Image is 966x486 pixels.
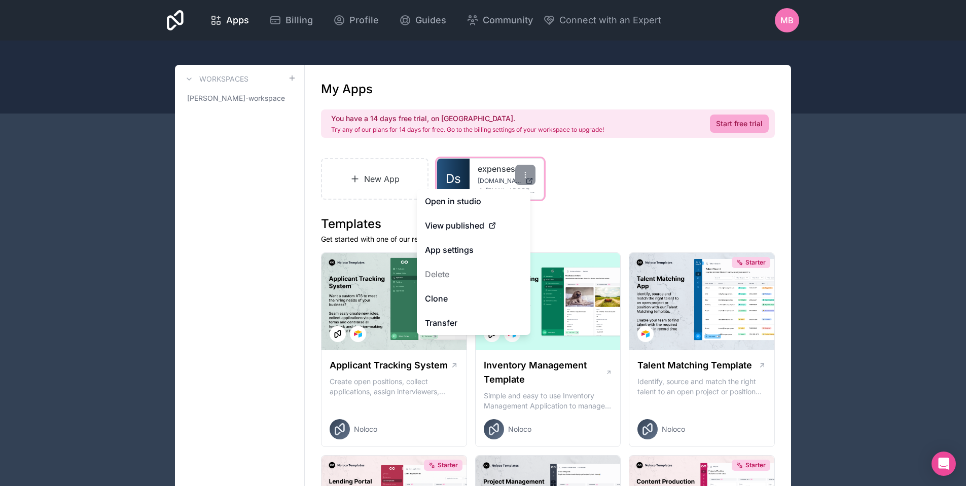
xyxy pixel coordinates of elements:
[417,213,530,238] a: View published
[183,89,296,107] a: [PERSON_NAME]-workspace
[391,9,454,31] a: Guides
[780,14,794,26] span: MB
[932,452,956,476] div: Open Intercom Messenger
[330,377,458,397] p: Create open positions, collect applications, assign interviewers, centralise candidate feedback a...
[662,424,685,434] span: Noloco
[331,114,604,124] h2: You have a 14 days free trial, on [GEOGRAPHIC_DATA].
[417,311,530,335] a: Transfer
[745,258,766,267] span: Starter
[483,13,533,27] span: Community
[437,159,470,199] a: Ds
[415,13,446,27] span: Guides
[321,216,775,232] h1: Templates
[478,163,535,175] a: expenses
[543,13,661,27] button: Connect with an Expert
[478,177,535,185] a: [DOMAIN_NAME]
[458,9,541,31] a: Community
[417,189,530,213] a: Open in studio
[486,187,535,195] span: [EMAIL_ADDRESS][DOMAIN_NAME]
[199,74,248,84] h3: Workspaces
[226,13,249,27] span: Apps
[417,286,530,311] a: Clone
[745,461,766,469] span: Starter
[417,238,530,262] a: App settings
[330,358,448,372] h1: Applicant Tracking System
[484,358,605,387] h1: Inventory Management Template
[417,262,530,286] button: Delete
[321,234,775,244] p: Get started with one of our ready-made templates
[354,424,377,434] span: Noloco
[187,93,285,103] span: [PERSON_NAME]-workspace
[321,158,428,200] a: New App
[321,81,373,97] h1: My Apps
[261,9,321,31] a: Billing
[508,424,531,434] span: Noloco
[559,13,661,27] span: Connect with an Expert
[354,330,362,338] img: Airtable Logo
[710,115,769,133] a: Start free trial
[637,358,752,372] h1: Talent Matching Template
[285,13,313,27] span: Billing
[183,73,248,85] a: Workspaces
[202,9,257,31] a: Apps
[425,219,484,232] span: View published
[438,461,458,469] span: Starter
[446,171,461,187] span: Ds
[325,9,387,31] a: Profile
[484,391,613,411] p: Simple and easy to use Inventory Management Application to manage your stock, orders and Manufact...
[331,126,604,134] p: Try any of our plans for 14 days for free. Go to the billing settings of your workspace to upgrade!
[349,13,379,27] span: Profile
[637,377,766,397] p: Identify, source and match the right talent to an open project or position with our Talent Matchi...
[641,330,650,338] img: Airtable Logo
[478,177,521,185] span: [DOMAIN_NAME]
